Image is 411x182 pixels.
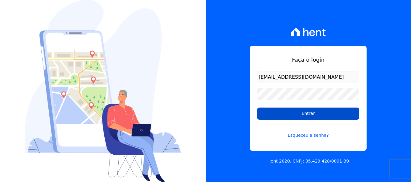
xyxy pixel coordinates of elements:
a: Esqueceu a senha? [257,125,359,139]
p: Hent 2020. CNPJ: 35.429.428/0001-39 [267,158,349,164]
input: Entrar [257,108,359,120]
input: Email [257,71,359,83]
h1: Faça o login [257,56,359,64]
